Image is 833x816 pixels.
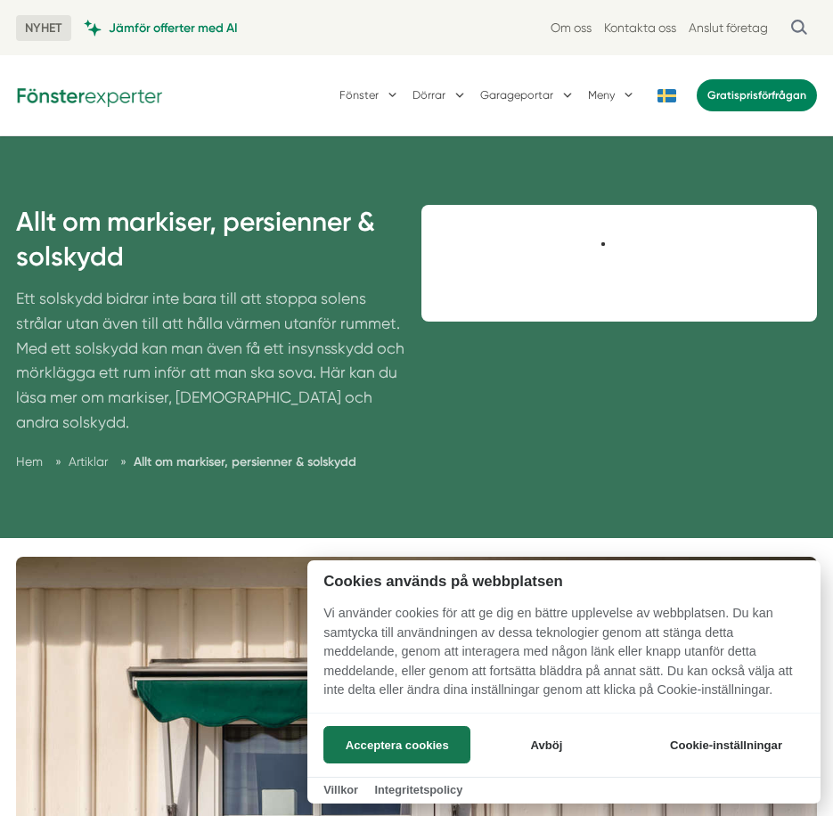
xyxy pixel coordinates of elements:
p: Vi använder cookies för att ge dig en bättre upplevelse av webbplatsen. Du kan samtycka till anvä... [307,604,821,713]
button: Avböj [476,726,618,763]
a: Villkor [323,783,358,796]
button: Acceptera cookies [323,726,470,763]
h2: Cookies används på webbplatsen [307,573,821,590]
button: Cookie-inställningar [648,726,804,763]
a: Integritetspolicy [374,783,462,796]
